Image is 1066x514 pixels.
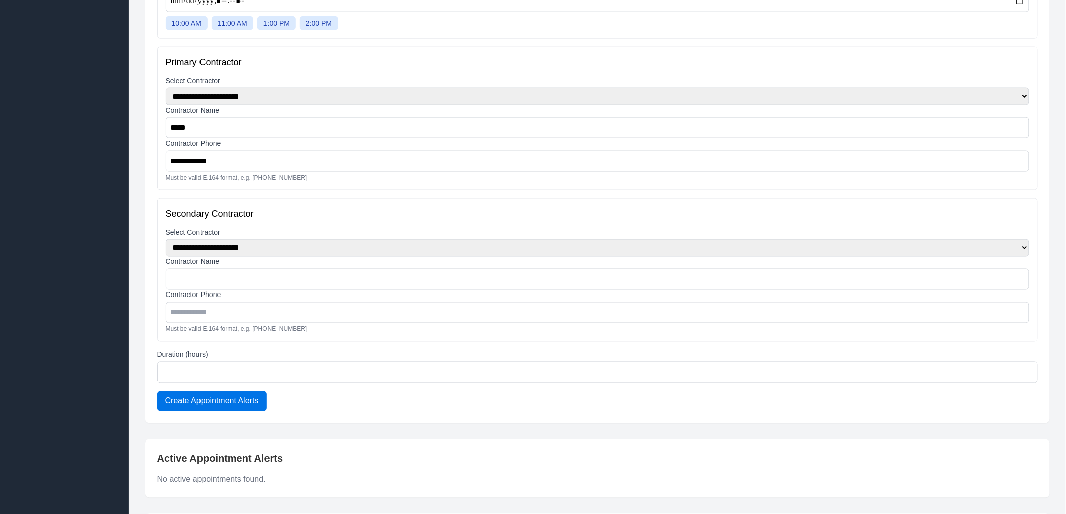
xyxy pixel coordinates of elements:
[257,16,296,30] button: 1:00 PM
[166,16,208,30] button: 10:00 AM
[300,16,338,30] button: 2:00 PM
[157,350,1038,360] label: Duration (hours)
[166,257,1029,267] label: Contractor Name
[157,474,1038,486] p: No active appointments found.
[166,174,1029,182] p: Must be valid E.164 format, e.g. [PHONE_NUMBER]
[166,207,1029,221] h3: Secondary Contractor
[166,55,1029,69] h3: Primary Contractor
[212,16,253,30] button: 11:00 AM
[166,227,1029,237] label: Select Contractor
[157,391,267,411] button: Create Appointment Alerts
[166,105,1029,115] label: Contractor Name
[166,325,1029,333] p: Must be valid E.164 format, e.g. [PHONE_NUMBER]
[166,138,1029,149] label: Contractor Phone
[157,452,1038,466] h2: Active Appointment Alerts
[166,290,1029,300] label: Contractor Phone
[166,76,1029,86] label: Select Contractor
